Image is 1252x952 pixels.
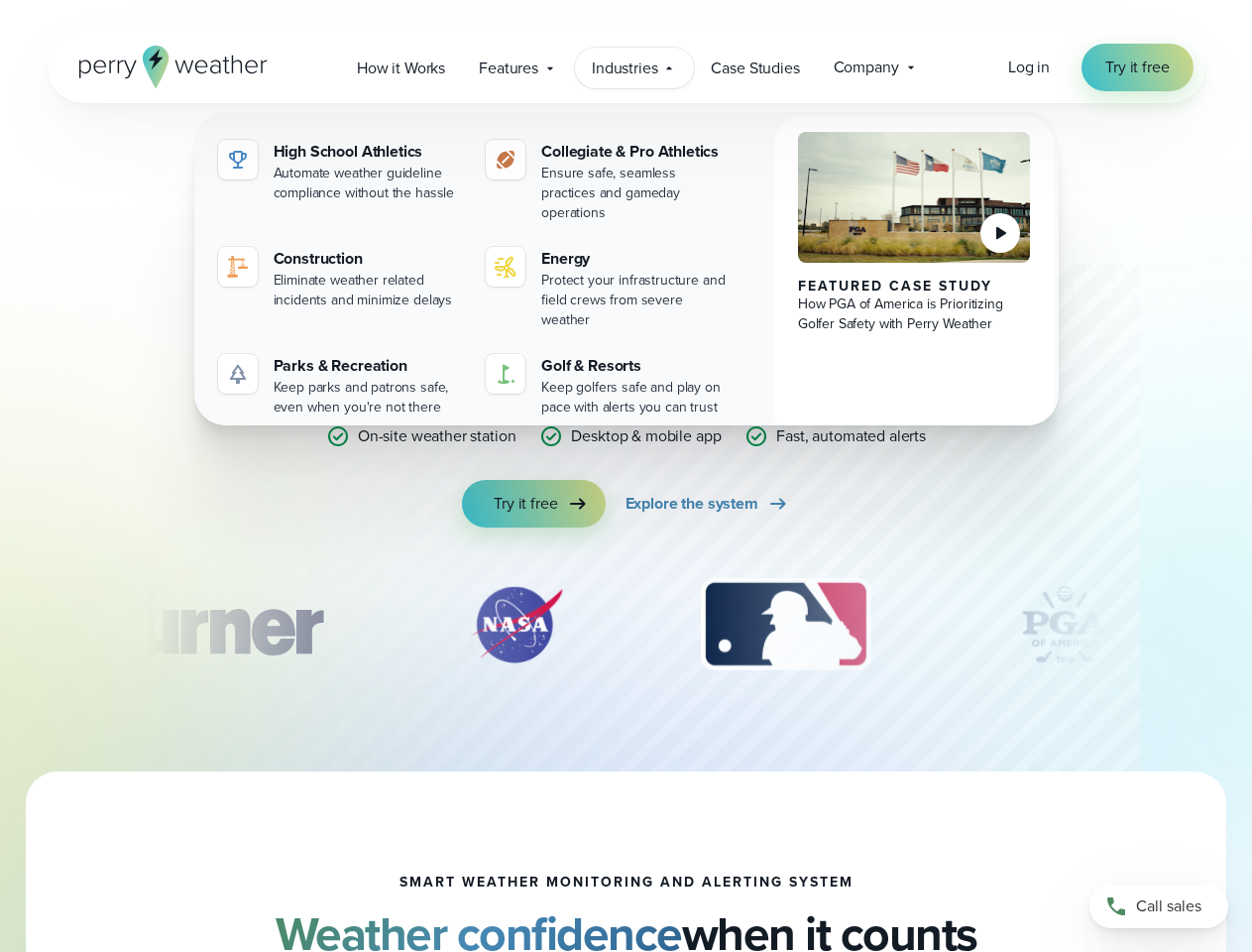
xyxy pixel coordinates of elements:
span: How it Works [357,57,445,80]
div: Golf & Resorts [541,354,731,378]
div: High School Athletics [274,140,463,164]
a: How it Works [340,48,462,88]
p: On-site weather station [358,424,516,448]
h1: smart weather monitoring and alerting system [399,875,854,891]
div: Parks & Recreation [274,354,463,378]
span: Company [834,56,899,79]
a: High School Athletics Automate weather guideline compliance without the hassle [210,132,471,211]
div: Automate weather guideline compliance without the hassle [274,164,463,203]
div: Collegiate & Pro Athletics [541,140,731,164]
a: Parks & Recreation Keep parks and patrons safe, even when you're not there [210,346,471,425]
img: proathletics-icon@2x-1.svg [494,148,517,172]
div: Keep golfers safe and play on pace with alerts you can trust [541,378,731,417]
div: 2 of 12 [447,575,586,674]
img: PGA of America, Frisco Campus [798,132,1031,263]
a: Log in [1008,56,1050,79]
a: PGA of America, Frisco Campus Featured Case Study How PGA of America is Prioritizing Golfer Safet... [774,116,1055,441]
a: Collegiate & Pro Athletics Ensure safe, seamless practices and gameday operations [478,132,739,231]
img: highschool-icon.svg [226,148,250,172]
img: MLB.svg [681,575,890,674]
div: Construction [274,247,463,271]
div: 1 of 12 [69,575,351,674]
p: Fast, automated alerts [776,424,926,448]
a: Try it free [462,480,605,528]
img: noun-crane-7630938-1@2x.svg [226,255,250,279]
span: Case Studies [711,57,799,80]
span: Explore the system [626,492,758,516]
a: Energy Protect your infrastructure and field crews from severe weather [478,239,739,338]
img: Turner-Construction_1.svg [69,575,351,674]
div: Featured Case Study [798,279,1031,295]
span: Features [479,57,538,80]
div: 4 of 12 [985,575,1144,674]
a: Explore the system [626,480,790,528]
div: How PGA of America is Prioritizing Golfer Safety with Perry Weather [798,295,1031,334]
img: golf-iconV2.svg [494,362,517,386]
div: 3 of 12 [681,575,890,674]
div: Keep parks and patrons safe, even when you're not there [274,378,463,417]
img: parks-icon-grey.svg [226,362,250,386]
a: Golf & Resorts Keep golfers safe and play on pace with alerts you can trust [478,346,739,425]
div: Protect your infrastructure and field crews from severe weather [541,271,731,330]
img: NASA.svg [447,575,586,674]
span: Try it free [1105,56,1169,79]
span: Call sales [1136,894,1201,918]
span: Try it free [494,492,557,516]
a: Construction Eliminate weather related incidents and minimize delays [210,239,471,318]
a: Try it free [1081,44,1193,91]
p: Desktop & mobile app [571,424,721,448]
img: PGA.svg [985,575,1144,674]
span: Log in [1008,56,1050,78]
div: Energy [541,247,731,271]
div: slideshow [147,575,1106,684]
a: Call sales [1089,885,1228,928]
div: Eliminate weather related incidents and minimize delays [274,271,463,310]
img: energy-icon@2x-1.svg [494,255,517,279]
a: Case Studies [694,48,816,88]
div: Ensure safe, seamless practices and gameday operations [541,164,731,223]
span: Industries [592,57,657,80]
